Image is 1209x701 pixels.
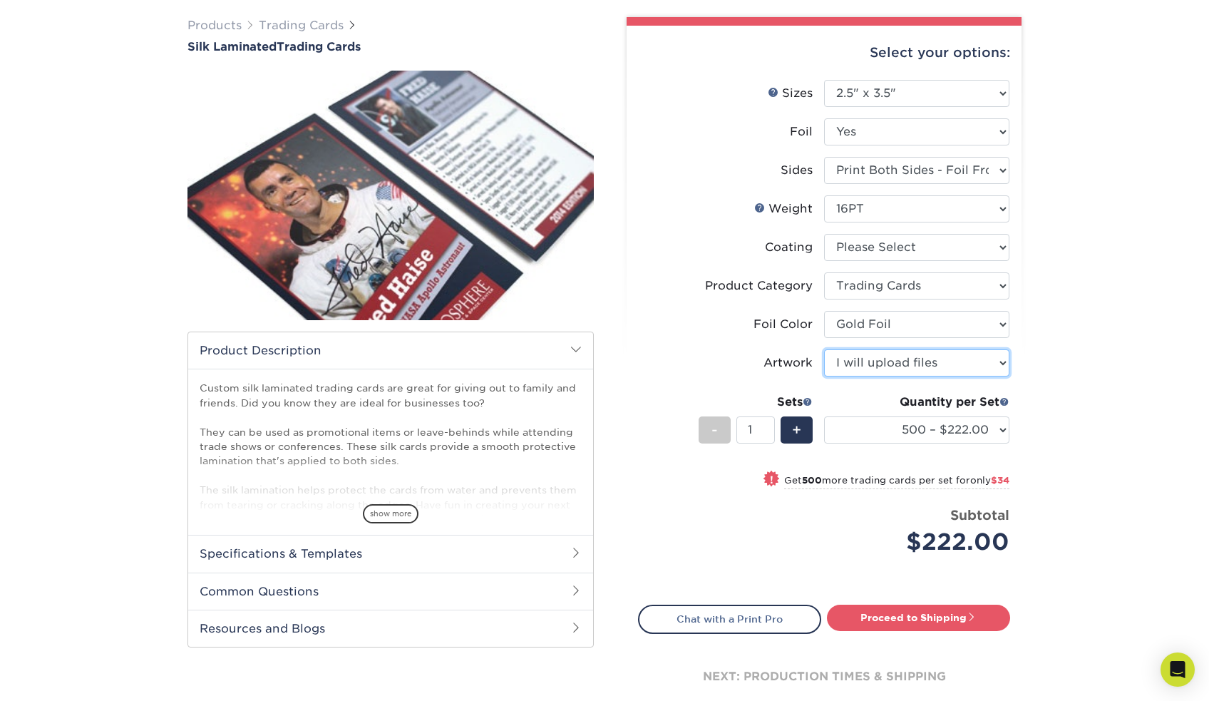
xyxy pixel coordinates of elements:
span: ! [770,472,773,487]
p: Custom silk laminated trading cards are great for giving out to family and friends. Did you know ... [200,381,582,526]
a: Trading Cards [259,19,344,32]
div: Coating [765,239,813,256]
h1: Trading Cards [187,40,594,53]
strong: 500 [802,475,822,486]
h2: Resources and Blogs [188,610,593,647]
div: Weight [754,200,813,218]
a: Products [187,19,242,32]
a: Chat with a Print Pro [638,605,821,633]
span: Silk Laminated [187,40,277,53]
a: Proceed to Shipping [827,605,1010,630]
h2: Common Questions [188,573,593,610]
div: Quantity per Set [824,394,1009,411]
div: Open Intercom Messenger [1161,653,1195,687]
div: Artwork [763,354,813,372]
img: Silk Laminated 01 [187,55,594,336]
span: - [711,419,718,441]
div: $222.00 [835,525,1009,559]
small: Get more trading cards per set for [784,475,1009,489]
span: + [792,419,801,441]
span: show more [363,504,418,523]
div: Sizes [768,85,813,102]
h2: Specifications & Templates [188,535,593,572]
span: only [970,475,1009,486]
div: Sides [781,162,813,179]
span: $34 [991,475,1009,486]
div: Product Category [705,277,813,295]
div: Foil [790,123,813,140]
strong: Subtotal [950,507,1009,523]
h2: Product Description [188,332,593,369]
a: Silk LaminatedTrading Cards [187,40,594,53]
div: Foil Color [753,316,813,333]
div: Select your options: [638,26,1010,80]
div: Sets [699,394,813,411]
